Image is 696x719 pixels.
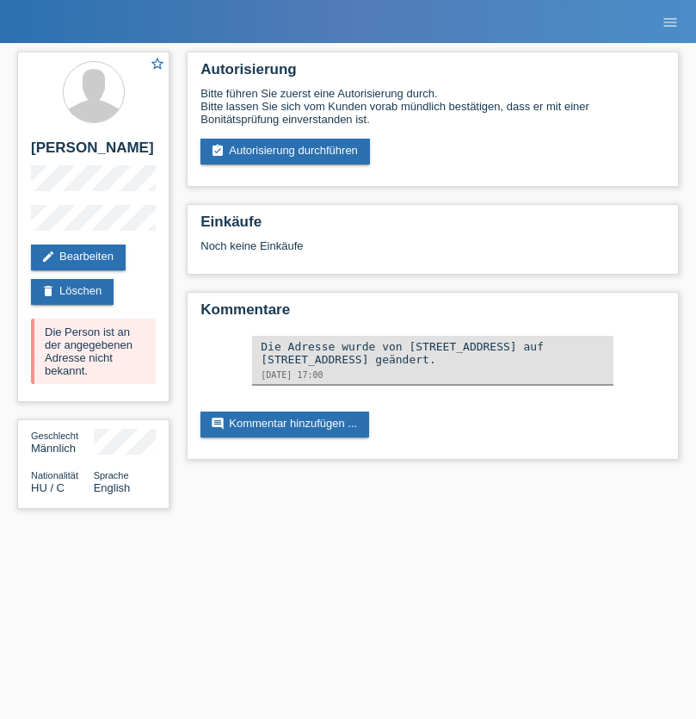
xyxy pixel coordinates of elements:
a: assignment_turned_inAutorisierung durchführen [200,139,370,164]
div: Die Person ist an der angegebenen Adresse nicht bekannt. [31,319,156,384]
h2: Einkäufe [200,214,665,239]
a: commentKommentar hinzufügen ... [200,412,369,437]
i: assignment_turned_in [211,144,225,158]
span: Nationalität [31,470,78,480]
i: star_border [150,56,165,71]
i: menu [662,14,679,31]
a: editBearbeiten [31,245,126,270]
div: Männlich [31,429,94,455]
h2: Kommentare [200,301,665,327]
a: menu [653,16,687,27]
i: delete [41,284,55,298]
div: Bitte führen Sie zuerst eine Autorisierung durch. Bitte lassen Sie sich vom Kunden vorab mündlich... [200,87,665,126]
span: Ungarn / C / 16.03.2021 [31,481,65,494]
h2: [PERSON_NAME] [31,139,156,165]
div: Die Adresse wurde von [STREET_ADDRESS] auf [STREET_ADDRESS] geändert. [261,340,605,366]
h2: Autorisierung [200,61,665,87]
div: [DATE] 17:00 [261,370,605,380]
span: Sprache [94,470,129,480]
div: Noch keine Einkäufe [200,239,665,265]
i: comment [211,417,225,431]
a: deleteLöschen [31,279,114,305]
i: edit [41,250,55,263]
a: star_border [150,56,165,74]
span: Geschlecht [31,431,78,441]
span: English [94,481,131,494]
